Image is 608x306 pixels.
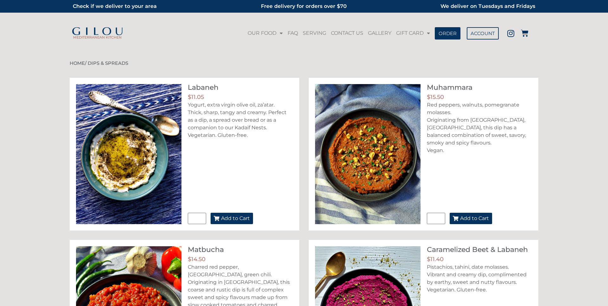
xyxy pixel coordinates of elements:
button: Add to Cart [450,213,492,224]
h2: Free delivery for orders over $70 [229,2,379,11]
p: Originating from [GEOGRAPHIC_DATA], [GEOGRAPHIC_DATA], this dip has a balanced combination of swe... [427,101,532,154]
a: OUR FOOD [246,26,284,40]
a: ACCOUNT [467,27,499,40]
p: Vibrant and creamy dip, complimented by earthy, sweet and nutty flavours. Vegetarian. Gluten-free. [427,263,532,294]
span: $ [427,94,430,101]
h2: We deliver on Tuesdays and Fridays [385,2,535,11]
img: Muhammara [315,84,421,224]
a: SERVING [301,26,328,40]
a: FAQ [286,26,300,40]
span: $ [188,256,191,263]
span: Add to Cart [460,216,489,221]
h1: Muhammara [427,83,472,92]
bdi: 14.50 [188,256,206,263]
span: Red peppers, walnuts, pomegranate molasses. [427,102,519,115]
span: Add to Cart [221,216,250,221]
bdi: 11.05 [188,94,204,101]
a: GIFT CARD [395,26,432,40]
input: Product quantity [427,213,445,224]
span: ACCOUNT [471,31,495,36]
p: Yogurt, extra virgin olive oil, za’atar. Thick, sharp, tangy and creamy. Perfect as a dip, a spre... [188,101,293,139]
h1: Caramelized Beet & Labaneh [427,245,528,254]
a: GALLERY [366,26,393,40]
a: HOME [70,60,85,66]
img: Gilou Logo [71,27,123,36]
input: Product quantity [188,213,206,224]
img: Labaneh [76,84,181,224]
nav: Breadcrumb [70,60,538,67]
span: Pistachios, tahini, date molasses. [427,264,509,270]
a: ORDER [435,27,460,40]
button: Add to Cart [211,213,253,224]
bdi: 15.50 [427,94,444,101]
bdi: 11.40 [427,256,444,263]
h2: MEDITERRANEAN KITCHEN [70,36,125,39]
span: $ [427,256,430,263]
span: ORDER [439,31,457,36]
h1: Labaneh [188,83,218,92]
a: CONTACT US [329,26,365,40]
h1: Matbucha [188,245,224,254]
a: Check if we deliver to your area [73,3,157,9]
span: $ [188,94,191,101]
nav: Menu [245,26,432,40]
